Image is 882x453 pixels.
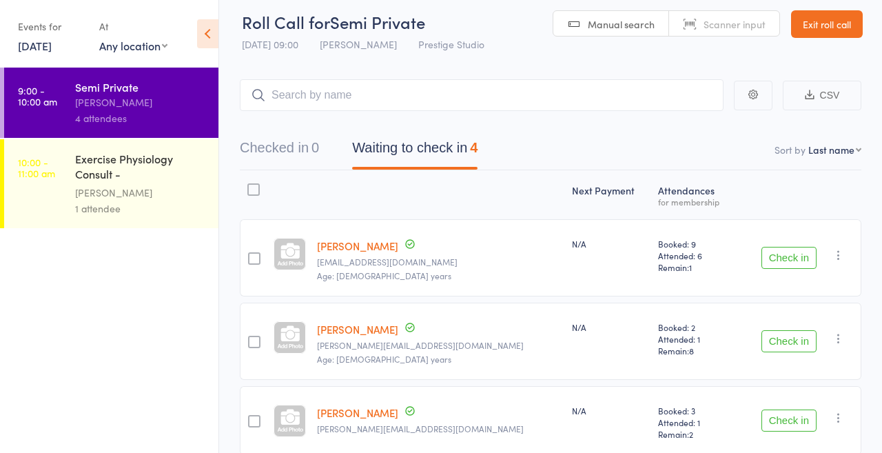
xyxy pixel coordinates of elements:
span: 2 [689,428,693,440]
div: N/A [572,238,647,250]
a: [PERSON_NAME] [317,239,398,253]
span: Booked: 3 [658,405,732,416]
div: N/A [572,321,647,333]
div: for membership [658,197,732,206]
div: N/A [572,405,647,416]
div: Any location [99,38,167,53]
span: Booked: 9 [658,238,732,250]
div: Exercise Physiology Consult - [PERSON_NAME] [PERSON_NAME] [75,151,207,185]
div: 4 [470,140,478,155]
a: [PERSON_NAME] [317,322,398,336]
span: 1 [689,261,692,273]
button: Checked in0 [240,133,319,170]
span: Remain: [658,428,732,440]
span: Attended: 1 [658,333,732,345]
span: Remain: [658,345,732,356]
a: 9:00 -10:00 amSemi Private[PERSON_NAME]4 attendees [4,68,218,138]
time: 9:00 - 10:00 am [18,85,57,107]
span: [DATE] 09:00 [242,37,298,51]
button: Check in [761,247,817,269]
span: Booked: 2 [658,321,732,333]
small: sarah@bluefishmarketing.com.au [317,341,561,350]
div: 1 attendee [75,201,207,217]
a: Exit roll call [791,10,863,38]
span: 8 [689,345,694,356]
span: Attended: 1 [658,416,732,428]
button: Check in [761,330,817,352]
button: Waiting to check in4 [352,133,478,170]
button: CSV [783,81,861,110]
div: At [99,15,167,38]
span: Roll Call for [242,10,330,33]
span: [PERSON_NAME] [320,37,397,51]
span: Age: [DEMOGRAPHIC_DATA] years [317,353,451,365]
div: Semi Private [75,79,207,94]
div: Atten­dances [653,177,737,213]
small: tony@co.com [317,424,561,434]
div: Events for [18,15,85,38]
div: Next Payment [566,177,653,213]
a: 10:00 -11:00 amExercise Physiology Consult - [PERSON_NAME] [PERSON_NAME][PERSON_NAME]1 attendee [4,139,218,228]
div: [PERSON_NAME] [75,185,207,201]
a: [PERSON_NAME] [317,405,398,420]
span: Remain: [658,261,732,273]
small: coleman4@iprimus.com.au [317,257,561,267]
div: 4 attendees [75,110,207,126]
span: Age: [DEMOGRAPHIC_DATA] years [317,270,451,281]
span: Attended: 6 [658,250,732,261]
div: 0 [311,140,319,155]
span: Scanner input [704,17,766,31]
span: Semi Private [330,10,425,33]
div: Last name [808,143,854,157]
button: Check in [761,410,817,432]
input: Search by name [240,79,724,111]
label: Sort by [775,143,806,157]
time: 10:00 - 11:00 am [18,157,55,179]
div: [PERSON_NAME] [75,94,207,110]
span: Prestige Studio [418,37,484,51]
span: Manual search [588,17,655,31]
a: [DATE] [18,38,52,53]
